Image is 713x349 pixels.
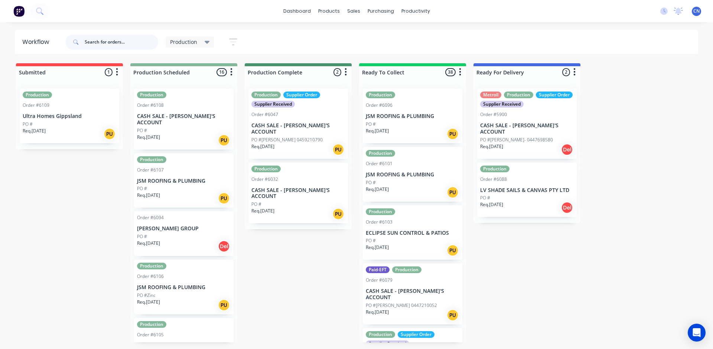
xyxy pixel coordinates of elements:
div: ProductionOrder #6108CASH SALE - [PERSON_NAME]'S ACCOUNTPO #Req.[DATE]PU [134,89,234,150]
p: Req. [DATE] [137,299,160,305]
div: Production [366,92,395,98]
div: Supplier Order [398,331,434,338]
div: Order #6106 [137,273,164,280]
div: Production [251,166,281,172]
div: Order #6079 [366,277,393,284]
span: CN [693,8,700,15]
p: Req. [DATE] [480,143,503,150]
p: Req. [DATE] [23,128,46,134]
div: ProductionSupplier OrderSupplier ReceivedOrder #6047CASH SALE - [PERSON_NAME]'S ACCOUNTPO #[PERSO... [248,89,348,159]
div: PU [447,128,459,140]
p: PO # [23,121,33,128]
div: Del [561,144,573,156]
p: Req. [DATE] [137,240,160,247]
p: Req. [DATE] [366,309,389,316]
p: CASH SALE - [PERSON_NAME]'S ACCOUNT [137,113,231,126]
div: ProductionOrder #6088LV SHADE SAILS & CANVAS PTY LTDPO #Req.[DATE]Del [477,163,577,217]
div: ProductionOrder #6103ECLIPSE SUN CONTROL & PATIOSPO #Req.[DATE]PU [363,205,462,260]
p: PO #[PERSON_NAME]- 0447698580 [480,137,553,143]
p: PO # [137,233,147,240]
div: Production [392,266,421,273]
div: Del [561,202,573,214]
div: PU [218,299,230,311]
div: Supplier Received [251,101,295,108]
div: PU [332,208,344,220]
p: PO # [366,121,376,128]
div: Order #6101 [366,160,393,167]
div: Supplier Received [366,340,409,347]
div: Open Intercom Messenger [688,324,706,342]
div: Production [137,92,166,98]
div: Production [137,263,166,269]
p: Req. [DATE] [366,244,389,251]
div: Order #6107 [137,167,164,173]
div: PU [447,186,459,198]
div: Paid-EFTProductionOrder #6079CASH SALE - [PERSON_NAME]'S ACCOUNTPO #[PERSON_NAME] 0447210052Req.[... [363,263,462,324]
p: JSM ROOFING & PLUMBING [137,178,231,184]
div: ProductionOrder #6107JSM ROOFING & PLUMBINGPO #Req.[DATE]PU [134,153,234,208]
div: PU [218,192,230,204]
p: PO # [366,237,376,244]
p: JSM ROOFING & PLUMBING [366,113,459,119]
div: Workflow [22,38,53,47]
div: Order #6032 [251,176,278,183]
div: Supplier Order [283,92,320,98]
p: CASH SALE - [PERSON_NAME]'S ACCOUNT [480,122,574,135]
p: PO # [251,201,261,208]
p: PO #[PERSON_NAME] 0459210790 [251,137,323,143]
p: ECLIPSE SUN CONTROL & PATIOS [366,230,459,236]
p: [PERSON_NAME] GROUP [137,225,231,232]
p: PO # [137,185,147,192]
a: dashboard [280,6,315,17]
div: Order #6109 [23,102,49,109]
p: Req. [DATE] [137,134,160,141]
input: Search for orders... [85,35,158,49]
p: Req. [DATE] [366,186,389,193]
p: PO # [137,127,147,134]
div: PU [447,244,459,256]
div: Production [137,156,166,163]
div: purchasing [364,6,398,17]
div: sales [344,6,364,17]
div: ProductionOrder #6101JSM ROOFING & PLUMBINGPO #Req.[DATE]PU [363,147,462,202]
div: Order #5900 [480,111,507,118]
div: Supplier Order [536,92,573,98]
p: CASH SALE - [PERSON_NAME]'S ACCOUNT [366,288,459,301]
div: Order #6103 [366,219,393,225]
p: JSM ROOFING & PLUMBING [137,284,231,291]
p: PO #[PERSON_NAME] 0447210052 [366,302,437,309]
p: PO # [366,179,376,186]
p: CASH SALE - [PERSON_NAME]'S ACCOUNT [251,187,345,200]
div: PU [218,134,230,146]
div: PU [104,128,115,140]
div: productivity [398,6,434,17]
div: PU [447,309,459,321]
div: Production [251,92,281,98]
div: Order #6094 [137,214,164,221]
div: products [315,6,344,17]
p: JSM ROOFING & PLUMBING [366,172,459,178]
div: ProductionOrder #6096JSM ROOFING & PLUMBINGPO #Req.[DATE]PU [363,89,462,143]
div: Order #6094[PERSON_NAME] GROUPPO #Req.[DATE]Del [134,211,234,256]
div: Production [23,92,52,98]
div: ProductionOrder #6032CASH SALE - [PERSON_NAME]'S ACCOUNTPO #Req.[DATE]PU [248,163,348,224]
div: Production [366,208,395,215]
div: Metroll [480,92,501,98]
div: Production [137,321,166,328]
div: Order #6105 [137,332,164,338]
div: Supplier Received [480,101,524,108]
p: LV SHADE SAILS & CANVAS PTY LTD [480,187,574,193]
p: Req. [DATE] [480,201,503,208]
div: ProductionOrder #6109Ultra Homes GippslandPO #Req.[DATE]PU [20,89,119,143]
div: Del [218,240,230,252]
div: Production [480,166,509,172]
div: Order #6088 [480,176,507,183]
div: Production [366,150,395,157]
div: Production [504,92,533,98]
div: PU [332,144,344,156]
img: Factory [13,6,25,17]
div: Order #6096 [366,102,393,109]
p: PO # [480,195,490,201]
p: Ultra Homes Gippsland [23,113,116,119]
div: MetrollProductionSupplier OrderSupplier ReceivedOrder #5900CASH SALE - [PERSON_NAME]'S ACCOUNTPO ... [477,89,577,159]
